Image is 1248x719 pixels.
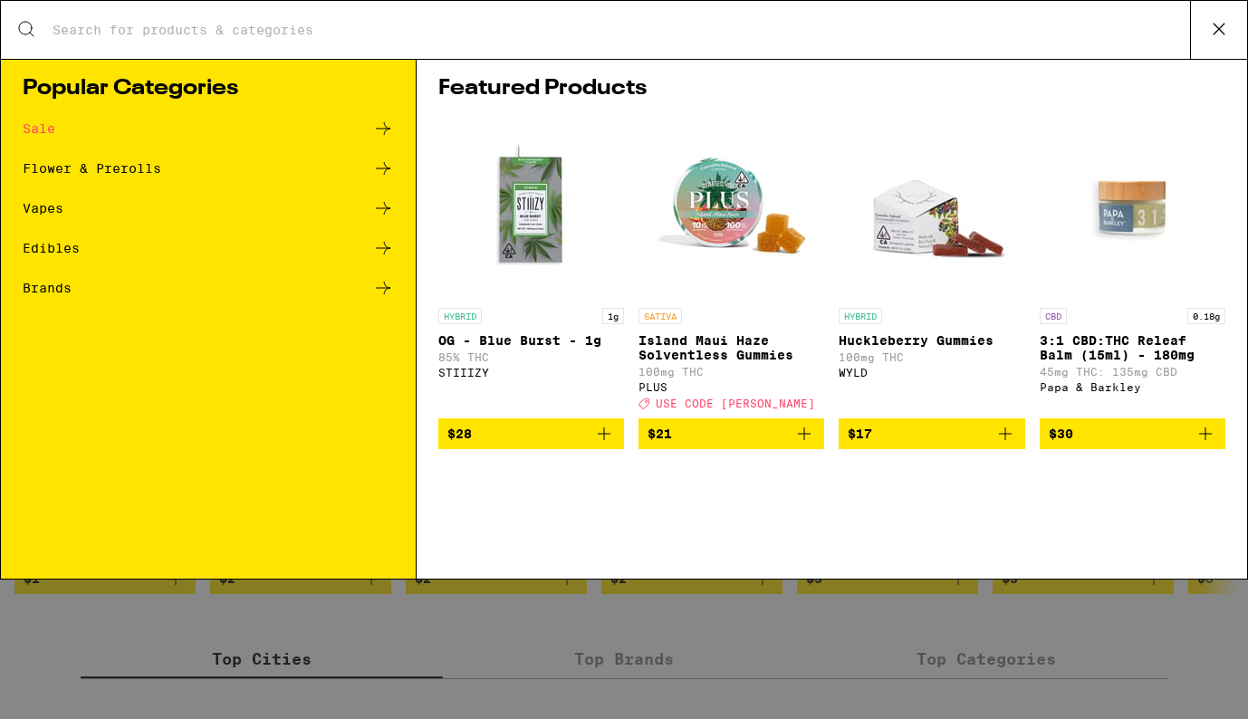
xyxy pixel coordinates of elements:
input: Search for products & categories [52,22,1190,38]
p: CBD [1040,308,1067,324]
p: HYBRID [438,308,482,324]
div: Flower & Prerolls [23,162,161,175]
p: 3:1 CBD:THC Releaf Balm (15ml) - 180mg [1040,333,1225,362]
a: Vapes [23,197,394,219]
img: WYLD - Huckleberry Gummies [841,118,1022,299]
div: Edibles [23,242,80,254]
p: 100mg THC [839,351,1024,363]
button: Add to bag [1040,418,1225,449]
p: HYBRID [839,308,882,324]
p: 85% THC [438,351,624,363]
img: STIIIZY - OG - Blue Burst - 1g [440,118,621,299]
span: $28 [447,427,472,441]
p: Huckleberry Gummies [839,333,1024,348]
p: 0.18g [1187,308,1225,324]
p: 45mg THC: 135mg CBD [1040,366,1225,378]
p: Island Maui Haze Solventless Gummies [638,333,824,362]
p: OG - Blue Burst - 1g [438,333,624,348]
h1: Featured Products [438,78,1225,100]
span: $21 [648,427,672,441]
h1: Popular Categories [23,78,394,100]
span: USE CODE [PERSON_NAME] [656,398,815,409]
p: SATIVA [638,308,682,324]
p: 1g [602,308,624,324]
a: Flower & Prerolls [23,158,394,179]
a: Open page for Island Maui Haze Solventless Gummies from PLUS [638,118,824,418]
div: Brands [23,282,72,294]
a: Sale [23,118,394,139]
a: Brands [23,277,394,299]
img: PLUS - Island Maui Haze Solventless Gummies [641,118,822,299]
span: $17 [848,427,872,441]
p: 100mg THC [638,366,824,378]
div: Papa & Barkley [1040,381,1225,393]
a: Open page for Huckleberry Gummies from WYLD [839,118,1024,418]
button: Add to bag [438,418,624,449]
button: Add to bag [839,418,1024,449]
a: Edibles [23,237,394,259]
a: Open page for 3:1 CBD:THC Releaf Balm (15ml) - 180mg from Papa & Barkley [1040,118,1225,418]
div: Vapes [23,202,63,215]
div: STIIIZY [438,367,624,379]
button: Add to bag [638,418,824,449]
span: $30 [1049,427,1073,441]
div: WYLD [839,367,1024,379]
div: Sale [23,122,55,135]
a: Open page for OG - Blue Burst - 1g from STIIIZY [438,118,624,418]
span: Hi. Need any help? [11,13,130,27]
img: Papa & Barkley - 3:1 CBD:THC Releaf Balm (15ml) - 180mg [1042,118,1223,299]
div: PLUS [638,381,824,393]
